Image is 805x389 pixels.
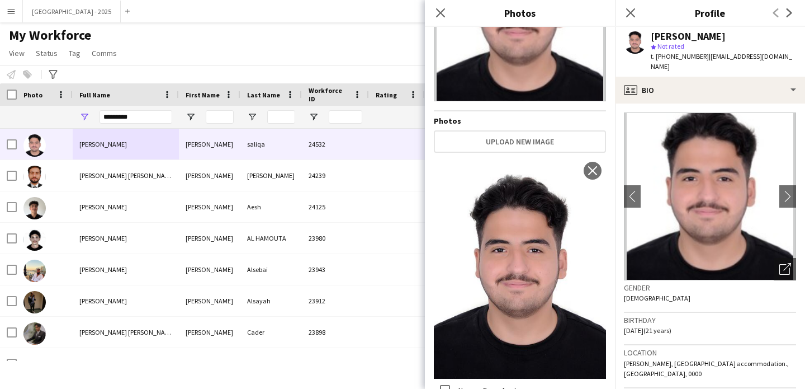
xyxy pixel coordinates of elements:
[23,134,46,157] img: mohammad saliqa
[23,197,46,219] img: Mohammad Aesh
[23,91,42,99] span: Photo
[100,110,172,124] input: Full Name Filter Input
[240,129,302,160] div: saliqa
[186,112,196,122] button: Open Filter Menu
[434,130,606,153] button: Upload new image
[240,317,302,348] div: Cader
[615,77,805,104] div: Bio
[64,46,85,60] a: Tag
[657,42,684,50] span: Not rated
[23,260,46,282] img: Mohammad Alsebai
[302,285,369,316] div: 23912
[624,113,796,280] img: Crew avatar or photo
[23,228,46,251] img: MOHAMMAD AL HAMOUTA
[651,52,792,71] span: | [EMAIL_ADDRESS][DOMAIN_NAME]
[79,91,110,99] span: Full Name
[179,129,240,160] div: [PERSON_NAME]
[179,254,240,285] div: [PERSON_NAME]
[624,315,796,325] h3: Birthday
[624,348,796,358] h3: Location
[179,317,240,348] div: [PERSON_NAME]
[240,223,302,254] div: AL HAMOUTA
[79,265,127,274] span: [PERSON_NAME]
[186,91,220,99] span: First Name
[87,46,121,60] a: Comms
[240,254,302,285] div: Alsebai
[624,326,671,335] span: [DATE] (21 years)
[302,129,369,160] div: 24532
[79,234,127,242] span: [PERSON_NAME]
[79,297,127,305] span: [PERSON_NAME]
[651,52,709,60] span: t. [PHONE_NUMBER]
[23,322,46,345] img: Mohammadh Ibrahim Cader
[309,112,319,122] button: Open Filter Menu
[302,254,369,285] div: 23943
[206,110,234,124] input: First Name Filter Input
[434,116,606,126] h4: Photos
[179,223,240,254] div: [PERSON_NAME]
[69,48,80,58] span: Tag
[179,348,240,379] div: [PERSON_NAME]
[179,285,240,316] div: [PERSON_NAME]
[79,203,127,211] span: [PERSON_NAME]
[434,157,606,379] img: Crew photo 1109318
[309,86,349,103] span: Workforce ID
[240,160,302,191] div: [PERSON_NAME]
[240,191,302,222] div: Aesh
[302,160,369,191] div: 24239
[302,191,369,222] div: 24125
[267,110,295,124] input: Last Name Filter Input
[46,68,60,81] app-action-btn: Advanced filters
[651,31,726,41] div: [PERSON_NAME]
[615,6,805,20] h3: Profile
[4,46,29,60] a: View
[79,171,176,180] span: [PERSON_NAME] [PERSON_NAME]
[23,291,46,313] img: Mohammad Alsayah
[23,166,46,188] img: MOHAMMAD AQIB KHAN
[79,359,127,368] span: [PERSON_NAME]
[376,91,397,99] span: Rating
[179,191,240,222] div: [PERSON_NAME]
[302,223,369,254] div: 23980
[247,112,257,122] button: Open Filter Menu
[240,285,302,316] div: Alsayah
[79,140,127,148] span: [PERSON_NAME]
[23,1,121,22] button: [GEOGRAPHIC_DATA] - 2025
[179,160,240,191] div: [PERSON_NAME]
[31,46,62,60] a: Status
[240,348,302,379] div: [PERSON_NAME]
[774,258,796,280] div: Open photos pop-in
[302,348,369,379] div: 23739
[247,91,280,99] span: Last Name
[329,110,362,124] input: Workforce ID Filter Input
[9,27,91,44] span: My Workforce
[79,328,176,336] span: [PERSON_NAME] [PERSON_NAME]
[624,283,796,293] h3: Gender
[36,48,58,58] span: Status
[624,294,690,302] span: [DEMOGRAPHIC_DATA]
[302,317,369,348] div: 23898
[92,48,117,58] span: Comms
[425,6,615,20] h3: Photos
[624,359,789,378] span: [PERSON_NAME], [GEOGRAPHIC_DATA] accommodation., [GEOGRAPHIC_DATA], 0000
[9,48,25,58] span: View
[79,112,89,122] button: Open Filter Menu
